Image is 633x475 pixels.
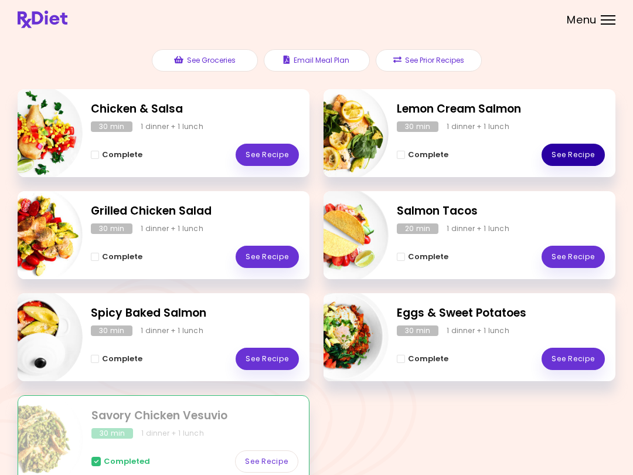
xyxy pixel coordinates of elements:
[102,150,142,160] span: Complete
[397,223,438,234] div: 20 min
[376,49,482,72] button: See Prior Recipes
[141,325,203,336] div: 1 dinner + 1 lunch
[91,148,142,162] button: Complete - Chicken & Salsa
[397,305,605,322] h2: Eggs & Sweet Potatoes
[152,49,258,72] button: See Groceries
[102,252,142,262] span: Complete
[291,186,389,284] img: Info - Salmon Tacos
[567,15,597,25] span: Menu
[18,11,67,28] img: RxDiet
[542,348,605,370] a: See Recipe - Eggs & Sweet Potatoes
[235,450,298,473] a: See Recipe - Savory Chicken Vesuvio
[102,354,142,364] span: Complete
[91,203,299,220] h2: Grilled Chicken Salad
[408,354,448,364] span: Complete
[91,121,132,132] div: 30 min
[236,246,299,268] a: See Recipe - Grilled Chicken Salad
[408,252,448,262] span: Complete
[91,101,299,118] h2: Chicken & Salsa
[91,250,142,264] button: Complete - Grilled Chicken Salad
[447,325,509,336] div: 1 dinner + 1 lunch
[397,250,448,264] button: Complete - Salmon Tacos
[397,352,448,366] button: Complete - Eggs & Sweet Potatoes
[91,408,298,425] h2: Savory Chicken Vesuvio
[542,246,605,268] a: See Recipe - Salmon Tacos
[397,325,438,336] div: 30 min
[91,305,299,322] h2: Spicy Baked Salmon
[141,223,203,234] div: 1 dinner + 1 lunch
[397,148,448,162] button: Complete - Lemon Cream Salmon
[141,428,204,439] div: 1 dinner + 1 lunch
[542,144,605,166] a: See Recipe - Lemon Cream Salmon
[408,150,448,160] span: Complete
[91,223,132,234] div: 30 min
[141,121,203,132] div: 1 dinner + 1 lunch
[264,49,370,72] button: Email Meal Plan
[291,289,389,386] img: Info - Eggs & Sweet Potatoes
[397,203,605,220] h2: Salmon Tacos
[91,352,142,366] button: Complete - Spicy Baked Salmon
[291,84,389,182] img: Info - Lemon Cream Salmon
[91,325,132,336] div: 30 min
[447,223,509,234] div: 1 dinner + 1 lunch
[91,428,133,439] div: 30 min
[447,121,509,132] div: 1 dinner + 1 lunch
[397,121,438,132] div: 30 min
[104,457,150,466] span: Completed
[236,144,299,166] a: See Recipe - Chicken & Salsa
[236,348,299,370] a: See Recipe - Spicy Baked Salmon
[397,101,605,118] h2: Lemon Cream Salmon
